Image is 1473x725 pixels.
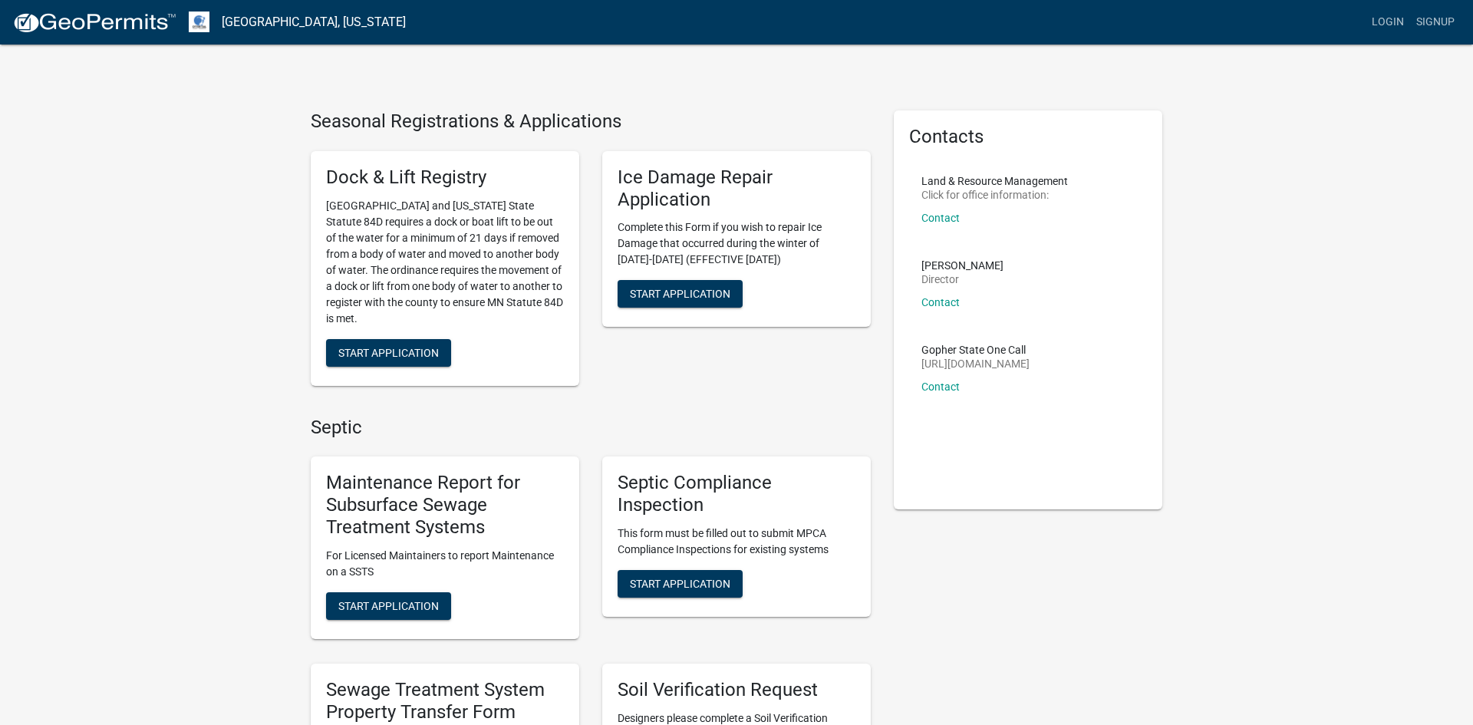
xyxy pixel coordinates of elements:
span: Start Application [630,288,730,300]
a: Contact [921,381,960,393]
p: Director [921,274,1003,285]
p: Complete this Form if you wish to repair Ice Damage that occurred during the winter of [DATE]-[DA... [618,219,855,268]
h5: Sewage Treatment System Property Transfer Form [326,679,564,723]
p: [URL][DOMAIN_NAME] [921,358,1030,369]
p: [GEOGRAPHIC_DATA] and [US_STATE] State Statute 84D requires a dock or boat lift to be out of the ... [326,198,564,327]
button: Start Application [618,570,743,598]
a: [GEOGRAPHIC_DATA], [US_STATE] [222,9,406,35]
p: For Licensed Maintainers to report Maintenance on a SSTS [326,548,564,580]
span: Start Application [630,577,730,589]
a: Signup [1410,8,1461,37]
h5: Soil Verification Request [618,679,855,701]
p: This form must be filled out to submit MPCA Compliance Inspections for existing systems [618,526,855,558]
h5: Maintenance Report for Subsurface Sewage Treatment Systems [326,472,564,538]
a: Login [1366,8,1410,37]
h5: Septic Compliance Inspection [618,472,855,516]
span: Start Application [338,599,439,611]
img: Otter Tail County, Minnesota [189,12,209,32]
p: [PERSON_NAME] [921,260,1003,271]
button: Start Application [326,592,451,620]
h5: Dock & Lift Registry [326,166,564,189]
button: Start Application [618,280,743,308]
a: Contact [921,212,960,224]
a: Contact [921,296,960,308]
p: Gopher State One Call [921,344,1030,355]
h4: Septic [311,417,871,439]
p: Land & Resource Management [921,176,1068,186]
button: Start Application [326,339,451,367]
span: Start Application [338,346,439,358]
p: Click for office information: [921,189,1068,200]
h5: Contacts [909,126,1147,148]
h5: Ice Damage Repair Application [618,166,855,211]
h4: Seasonal Registrations & Applications [311,110,871,133]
